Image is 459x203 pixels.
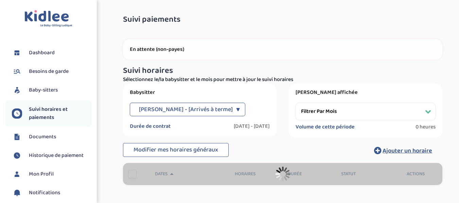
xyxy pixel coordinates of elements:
[29,86,58,94] span: Baby-sitters
[364,143,442,158] button: Ajouter un horaire
[416,124,436,130] span: 0 heures
[234,123,270,130] label: [DATE] - [DATE]
[12,169,22,179] img: profil.svg
[12,48,92,58] a: Dashboard
[29,105,92,122] span: Suivi horaires et paiements
[236,103,240,116] div: ▼
[134,145,218,155] span: Modifier mes horaires généraux
[123,143,229,157] button: Modifier mes horaires généraux
[123,66,442,75] h3: Suivi horaires
[275,166,290,182] img: loader_sticker.gif
[29,189,60,197] span: Notifications
[29,49,55,57] span: Dashboard
[12,105,92,122] a: Suivi horaires et paiements
[12,48,22,58] img: dashboard.svg
[29,151,84,160] span: Historique de paiement
[12,66,92,77] a: Besoins de garde
[296,124,355,130] label: Volume de cette période
[139,103,233,116] span: [PERSON_NAME] - [Arrivés à terme]
[123,15,180,24] span: Suivi paiements
[12,108,22,119] img: suivihoraire.svg
[12,85,22,95] img: babysitters.svg
[12,132,92,142] a: Documents
[29,133,56,141] span: Documents
[29,170,54,178] span: Mon Profil
[296,89,436,96] label: [PERSON_NAME] affichée
[12,132,22,142] img: documents.svg
[12,66,22,77] img: besoin.svg
[123,76,442,84] p: Sélectionnez le/la babysitter et le mois pour mettre à jour le suivi horaires
[12,150,92,161] a: Historique de paiement
[24,10,72,27] img: logo.svg
[29,67,69,76] span: Besoins de garde
[12,188,22,198] img: notification.svg
[12,150,22,161] img: suivihoraire.svg
[12,169,92,179] a: Mon Profil
[12,188,92,198] a: Notifications
[130,46,436,53] p: En attente (non-payes)
[383,146,432,156] span: Ajouter un horaire
[12,85,92,95] a: Baby-sitters
[130,89,270,96] label: Babysitter
[130,123,171,130] label: Durée de contrat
